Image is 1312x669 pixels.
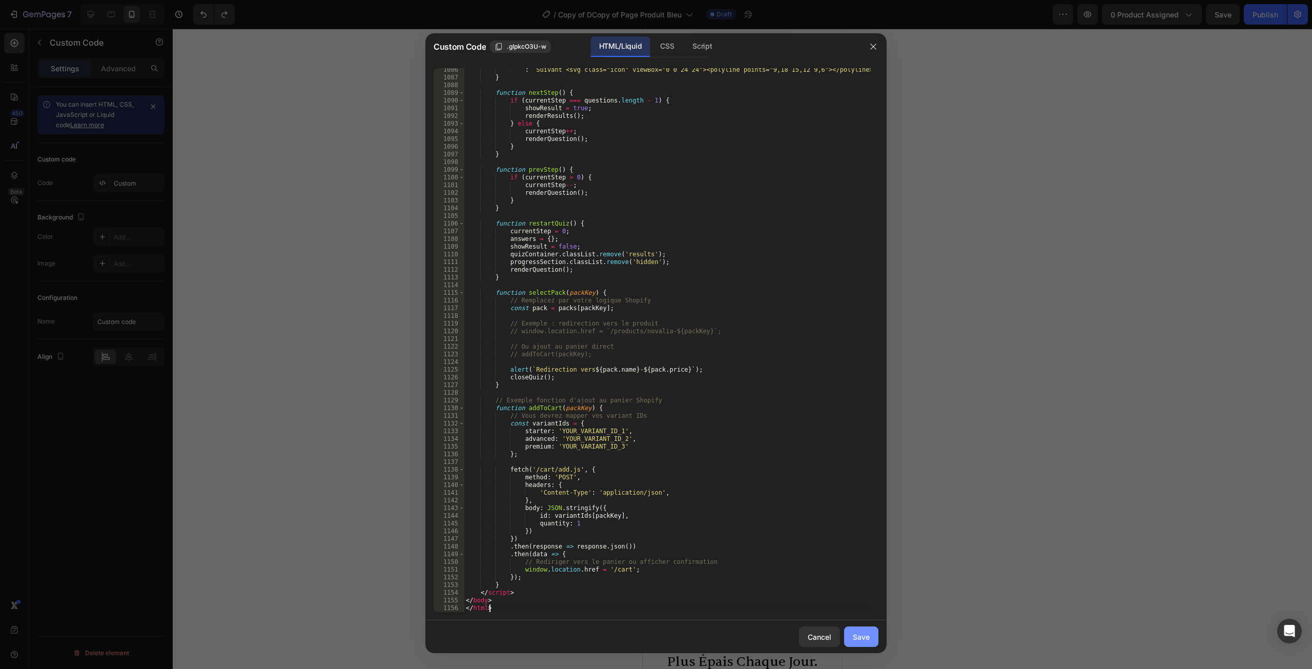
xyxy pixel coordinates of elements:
div: 1133 [434,428,464,435]
div: Custom Code [28,352,71,361]
button: .gIpkcO3U-w [490,40,551,53]
div: Script [684,36,720,57]
div: 1129 [434,397,464,404]
span: .gIpkcO3U-w [507,42,546,51]
span: Partout en [GEOGRAPHIC_DATA] [34,451,98,476]
div: 1120 [434,328,464,335]
div: 1111 [434,258,464,266]
div: CSS [652,36,682,57]
span: Retrouvez une chevelure plus dense grâce à une technologie douce de micro-aiguilles. Elle stimule... [16,284,188,328]
div: 1151 [434,566,464,574]
div: 1104 [434,205,464,212]
span: Résultats en 30 jours [18,337,86,347]
div: 1150 [434,558,464,566]
div: 1086 [434,66,464,74]
div: 1154 [434,589,464,597]
div: 1095 [434,135,464,143]
div: 1134 [434,435,464,443]
div: 54,00 € [142,401,171,414]
button: AJOUTER AU PANIER [15,396,190,419]
p: Testé cliniquement [99,354,163,360]
div: 1093 [434,120,464,128]
p: Guide d'utilisation [22,488,87,502]
div: 1114 [434,281,464,289]
div: 1087 [434,74,464,82]
button: Save [844,626,878,647]
div: 1099 [434,166,464,174]
div: 1156 [434,604,464,612]
span: Livraison Offerte [34,443,86,451]
div: 1116 [434,297,464,305]
div: 1110 [434,251,464,258]
div: 1137 [434,458,464,466]
div: Open Intercom Messenger [1277,619,1302,643]
div: 1131 [434,412,464,420]
strong: | [102,253,105,261]
div: 1125 [434,366,464,374]
div: 1090 [434,97,464,105]
div: 1121 [434,335,464,343]
div: Save [853,632,870,642]
div: 1152 [434,574,464,581]
div: 1135 [434,443,464,451]
p: Stock Faible [15,429,57,442]
span: ou Remboursé [130,459,177,468]
div: 1096 [434,143,464,151]
div: 1144 [434,512,464,520]
div: 1141 [434,489,464,497]
div: 1124 [434,358,464,366]
div: 1094 [434,128,464,135]
div: 1089 [434,89,464,97]
p: Ingrédients clés [22,514,79,529]
div: 1115 [434,289,464,297]
span: Excellent 4.8 [59,253,100,261]
button: Cancel [799,626,840,647]
div: 1136 [434,451,464,458]
div: 1123 [434,351,464,358]
h1: Kit Renouvellement Capillaire [15,265,190,278]
div: 1108 [434,235,464,243]
div: 1109 [434,243,464,251]
div: 1128 [434,389,464,397]
div: 1113 [434,274,464,281]
div: 1102 [434,189,464,197]
div: 1140 [434,481,464,489]
div: 1146 [434,528,464,535]
div: 1100 [434,174,464,181]
div: 1103 [434,197,464,205]
div: 1098 [434,158,464,166]
div: 1132 [434,420,464,428]
p: Livraison & Retour [22,541,90,556]
div: 1149 [434,551,464,558]
div: 1091 [434,105,464,112]
div: 1092 [434,112,464,120]
div: HTML/Liquid [591,36,650,57]
div: 1153 [434,581,464,589]
div: 1138 [434,466,464,474]
div: 1097 [434,151,464,158]
p: Sans effet secondaire [100,338,174,345]
p: 2566 avis [59,251,135,263]
div: 1107 [434,228,464,235]
div: 1122 [434,343,464,351]
div: 1143 [434,504,464,512]
div: 1119 [434,320,464,328]
div: 1101 [434,181,464,189]
span: sans détour. des cheveux plus épais chaque jour. [17,608,182,641]
div: Cancel [808,632,831,642]
span: Mobile ( 389 px) [55,5,99,15]
div: 1118 [434,312,464,320]
div: 1117 [434,305,464,312]
div: 1148 [434,543,464,551]
div: 1112 [434,266,464,274]
div: 1127 [434,381,464,389]
div: 1139 [434,474,464,481]
p: Publish the page to see the content. [15,374,190,385]
div: 1130 [434,404,464,412]
div: 1155 [434,597,464,604]
div: 1142 [434,497,464,504]
div: 1105 [434,212,464,220]
span: 180 Jours Satisfait [130,451,189,459]
span: Custom Code [434,40,486,53]
div: 1106 [434,220,464,228]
